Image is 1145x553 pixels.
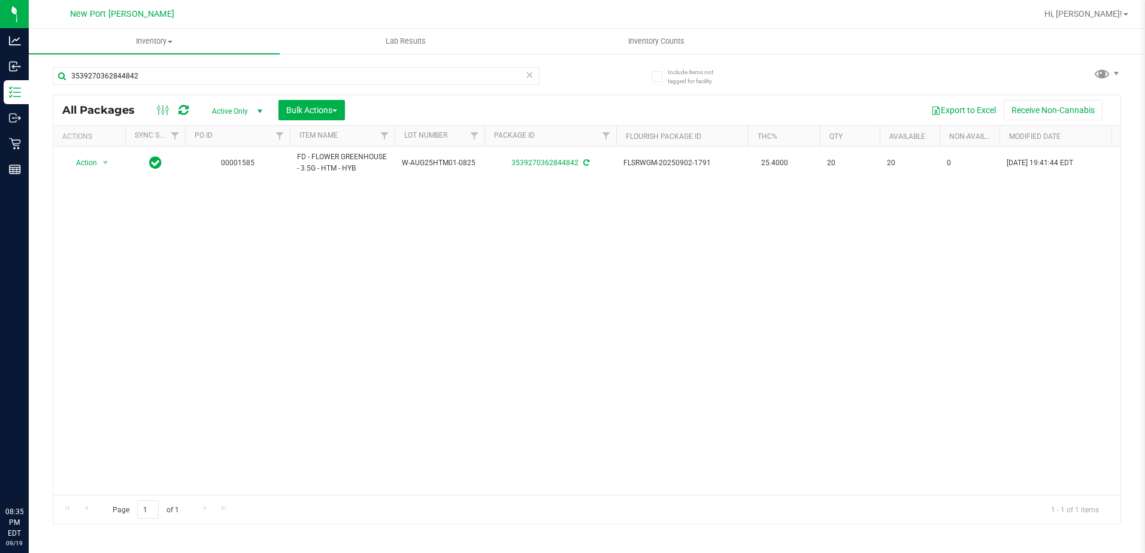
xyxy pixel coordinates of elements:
inline-svg: Inventory [9,86,21,98]
span: Inventory Counts [612,36,701,47]
span: select [98,154,113,171]
a: Filter [270,126,290,146]
span: 20 [827,157,873,169]
a: Lab Results [280,29,531,54]
inline-svg: Reports [9,163,21,175]
span: 0 [947,157,992,169]
inline-svg: Inbound [9,60,21,72]
span: FLSRWGM-20250902-1791 [623,157,741,169]
span: Action [65,154,98,171]
a: Filter [465,126,484,146]
a: Item Name [299,131,338,139]
input: 1 [137,500,159,519]
span: Clear [526,67,534,83]
span: Inventory [29,36,280,47]
span: All Packages [62,104,147,117]
a: Non-Available [949,132,1002,141]
button: Receive Non-Cannabis [1004,100,1102,120]
p: 08:35 PM EDT [5,506,23,539]
a: Filter [165,126,185,146]
button: Export to Excel [923,100,1004,120]
a: 00001585 [221,159,255,167]
span: [DATE] 19:41:44 EDT [1007,157,1073,169]
a: 3539270362844842 [511,159,578,167]
span: Bulk Actions [286,105,337,115]
span: In Sync [149,154,162,171]
a: Package ID [494,131,535,139]
a: Sync Status [135,131,181,139]
span: 20 [887,157,932,169]
a: Filter [596,126,616,146]
div: Actions [62,132,120,141]
span: Page of 1 [102,500,189,519]
input: Search Package ID, Item Name, SKU, Lot or Part Number... [53,67,540,85]
span: FD - FLOWER GREENHOUSE - 3.5G - HTM - HYB [297,151,387,174]
a: Lot Number [404,131,447,139]
a: Inventory [29,29,280,54]
button: Bulk Actions [278,100,345,120]
a: Filter [375,126,395,146]
span: 1 - 1 of 1 items [1041,500,1108,518]
span: Sync from Compliance System [581,159,589,167]
span: W-AUG25HTM01-0825 [402,157,477,169]
a: Modified Date [1009,132,1061,141]
a: THC% [758,132,777,141]
inline-svg: Analytics [9,35,21,47]
span: Lab Results [369,36,442,47]
a: Qty [829,132,843,141]
a: Flourish Package ID [626,132,701,141]
iframe: Resource center [12,457,48,493]
a: Inventory Counts [531,29,782,54]
span: Hi, [PERSON_NAME]! [1044,9,1122,19]
inline-svg: Retail [9,138,21,150]
span: New Port [PERSON_NAME] [70,9,174,19]
span: Include items not tagged for facility [668,68,728,86]
inline-svg: Outbound [9,112,21,124]
p: 09/19 [5,539,23,548]
span: 25.4000 [755,154,794,172]
a: Available [889,132,925,141]
a: PO ID [195,131,213,139]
